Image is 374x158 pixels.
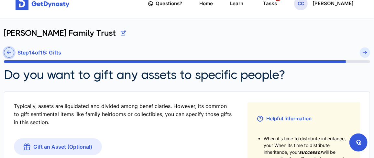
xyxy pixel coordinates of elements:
h6: Step 14 of 15 : Gifts [17,50,61,56]
span: successor [299,149,322,155]
h2: Do you want to gift any assets to specific people? [4,68,285,82]
div: Typically, assets are liquidated and divided among beneficiaries. However, its common to gift sen... [14,102,232,126]
a: Gift an Asset (Optional) [14,138,102,155]
p: [PERSON_NAME] [313,1,354,6]
div: [PERSON_NAME] Family Trust [4,28,370,47]
h3: Helpful Information [257,112,350,125]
